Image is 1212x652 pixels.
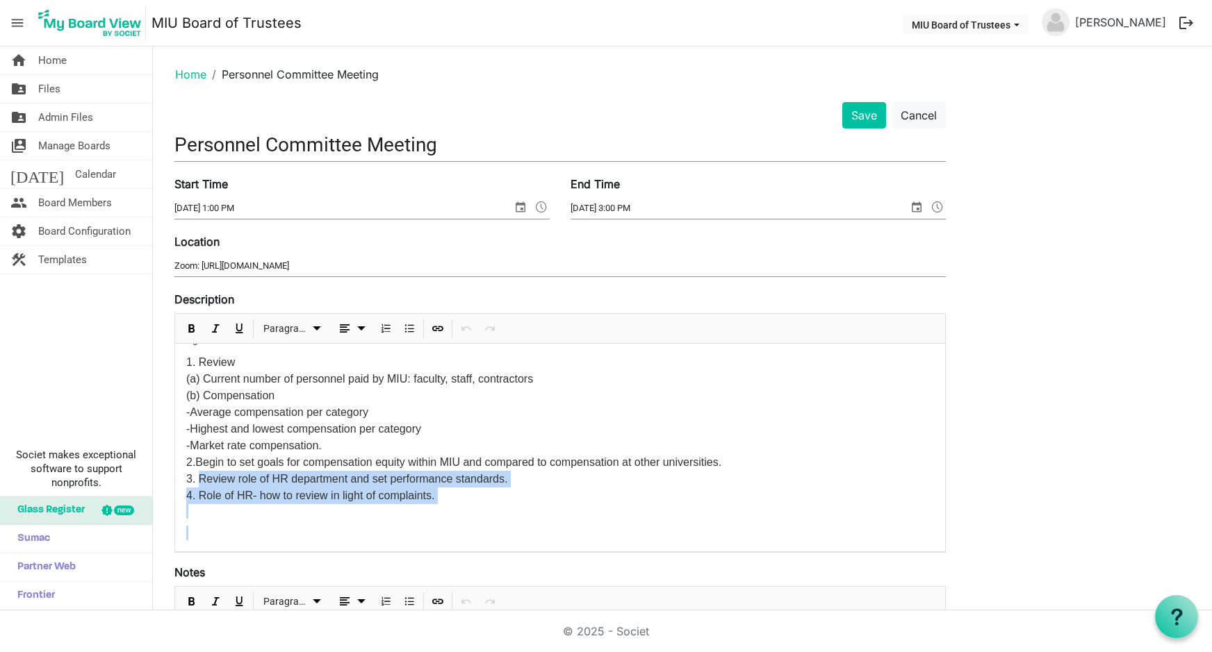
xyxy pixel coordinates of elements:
[183,593,202,610] button: Bold
[186,423,421,435] span: -Highest and lowest compensation per category
[183,320,202,337] button: Bold
[10,103,27,131] span: folder_shared
[10,217,27,245] span: settings
[374,587,398,616] div: Numbered List
[204,314,227,343] div: Italic
[186,406,368,418] span: -Average compensation per category
[230,593,249,610] button: Underline
[377,593,395,610] button: Numbered List
[256,314,329,343] div: Formats
[38,47,67,74] span: Home
[186,440,322,451] span: -Market rate compensation.
[398,587,421,616] div: Bulleted List
[10,75,27,103] span: folder_shared
[174,176,228,192] label: Start Time
[151,9,302,37] a: MIU Board of Trustees
[400,593,419,610] button: Bulleted List
[398,314,421,343] div: Bulleted List
[206,66,379,83] li: Personnel Committee Meeting
[259,320,327,337] button: Paragraph dropdownbutton
[10,160,64,188] span: [DATE]
[1172,8,1201,37] button: logout
[38,103,93,131] span: Admin Files
[186,373,533,385] span: (a) Current number of personnel paid by MIU: faculty, staff, contractors
[75,160,116,188] span: Calendar
[429,320,448,337] button: Insert Link
[259,593,327,610] button: Paragraph dropdownbutton
[38,246,87,274] span: Templates
[174,233,220,250] label: Location
[263,593,309,610] span: Paragraph
[842,102,886,128] button: Save
[230,320,249,337] button: Underline
[426,314,450,343] div: Insert Link
[329,314,375,343] div: Alignments
[10,525,50,553] span: Sumac
[186,456,721,468] span: 2.Begin to set goals for compensation equity within MIU and compared to compensation at other uni...
[374,314,398,343] div: Numbered List
[34,6,146,40] img: My Board View Logo
[1042,8,1070,36] img: no-profile-picture.svg
[186,356,235,368] span: 1. Review
[377,320,395,337] button: Numbered List
[429,593,448,610] button: Insert Link
[206,320,225,337] button: Italic
[34,6,151,40] a: My Board View Logo
[331,593,372,610] button: dropdownbutton
[38,189,112,217] span: Board Members
[329,587,375,616] div: Alignments
[908,198,925,216] span: select
[6,448,146,490] span: Societ makes exceptional software to support nonprofits.
[227,587,251,616] div: Underline
[10,496,85,524] span: Glass Register
[10,246,27,274] span: construction
[206,593,225,610] button: Italic
[174,564,205,580] label: Notes
[10,132,27,160] span: switch_account
[227,314,251,343] div: Underline
[4,10,31,36] span: menu
[10,47,27,74] span: home
[331,320,372,337] button: dropdownbutton
[256,587,329,616] div: Formats
[10,553,76,581] span: Partner Web
[174,291,234,308] label: Description
[114,505,134,515] div: new
[38,132,110,160] span: Manage Boards
[512,198,529,216] span: select
[426,587,450,616] div: Insert Link
[38,75,60,103] span: Files
[10,582,55,610] span: Frontier
[38,217,131,245] span: Board Configuration
[1070,8,1172,36] a: [PERSON_NAME]
[400,320,419,337] button: Bulleted List
[563,624,649,638] a: © 2025 - Societ
[204,587,227,616] div: Italic
[892,102,946,128] button: Cancel
[571,176,620,192] label: End Time
[186,390,275,401] span: (b) Compensation
[263,320,309,337] span: Paragraph
[186,490,434,501] span: 4. Role of HR- how to review in light of complaints.
[186,473,507,485] span: 3. Review role of HR department and set performance standards.
[180,314,204,343] div: Bold
[903,15,1029,34] button: MIU Board of Trustees dropdownbutton
[175,67,206,81] a: Home
[10,189,27,217] span: people
[180,587,204,616] div: Bold
[174,128,946,161] input: Title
